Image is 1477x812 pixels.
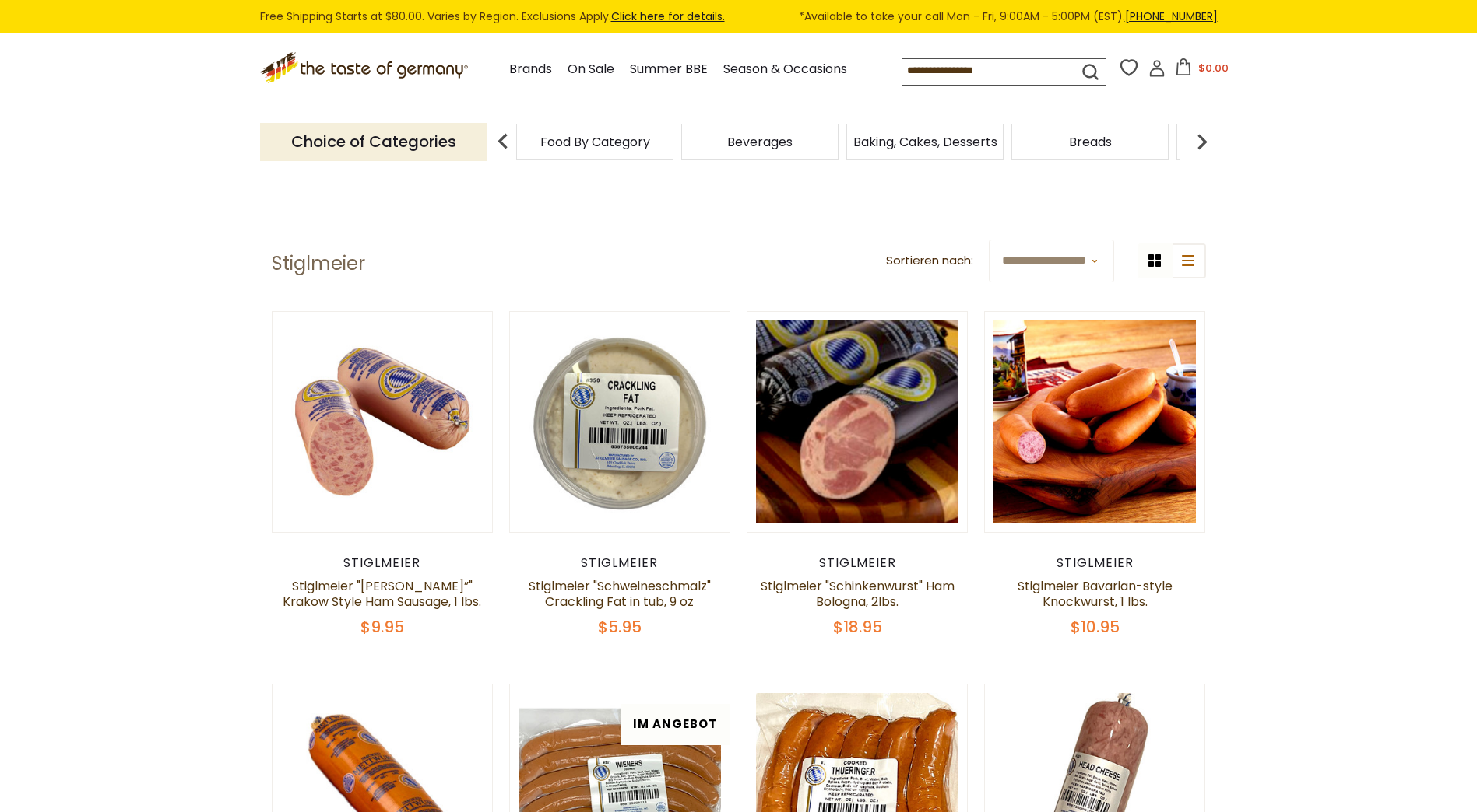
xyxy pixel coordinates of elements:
a: Beverages [727,136,793,148]
div: Free Shipping Starts at $80.00. Varies by Region. Exclusions Apply. [260,8,1218,26]
a: Stiglmeier Bavarian-style Knockwurst, 1 lbs. [1018,577,1173,611]
img: next arrow [1187,126,1218,157]
a: Stiglmeier "[PERSON_NAME]”" Krakow Style Ham Sausage, 1 lbs. [283,577,481,611]
span: $18.95 [833,616,882,638]
span: $9.95 [360,616,404,638]
img: Stiglmeier "Schinkenwurst" Ham Bologna, 2lbs. [747,312,968,532]
a: Season & Occasions [723,59,847,80]
img: Stiglmeier Bavarian-style Knockwurst, 1 lbs. [985,312,1205,532]
span: $5.95 [598,616,642,638]
a: Brands [509,59,552,80]
a: Food By Category [540,136,650,148]
img: Stiglmeier Krakaw Style Ham Sausage [273,312,493,532]
a: On Sale [568,59,614,80]
button: $0.00 [1169,58,1235,82]
div: Stiglmeier [747,555,969,571]
span: *Available to take your call Mon - Fri, 9:00AM - 5:00PM (EST). [799,8,1218,26]
a: Baking, Cakes, Desserts [853,136,997,148]
a: [PHONE_NUMBER] [1125,9,1218,24]
label: Sortieren nach: [886,251,973,271]
p: Choice of Categories [260,123,487,161]
a: Breads [1069,136,1112,148]
a: Stiglmeier "Schweineschmalz" Crackling Fat in tub, 9 oz [529,577,711,611]
div: Stiglmeier [272,555,494,571]
div: Stiglmeier [509,555,731,571]
div: Stiglmeier [984,555,1206,571]
img: Stiglmeier Crackling Fat [510,312,730,532]
img: previous arrow [487,126,519,157]
a: Click here for details. [611,9,725,24]
a: Summer BBE [630,59,708,80]
span: $0.00 [1198,61,1229,75]
a: Stiglmeier "Schinkenwurst" Ham Bologna, 2lbs. [761,577,955,611]
span: $10.95 [1071,616,1120,638]
h1: Stiglmeier [272,252,365,275]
